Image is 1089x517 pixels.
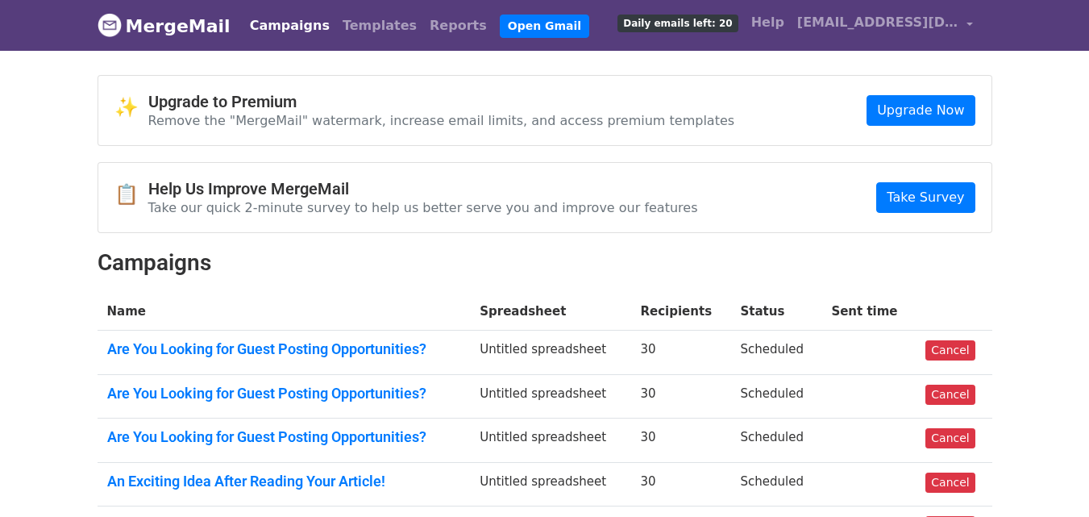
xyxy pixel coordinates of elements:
[731,331,822,375] td: Scheduled
[423,10,493,42] a: Reports
[791,6,979,44] a: [EMAIL_ADDRESS][DOMAIN_NAME]
[731,462,822,507] td: Scheduled
[470,374,630,419] td: Untitled spreadsheet
[630,374,730,419] td: 30
[630,419,730,463] td: 30
[630,331,730,375] td: 30
[107,340,461,358] a: Are You Looking for Guest Posting Opportunities?
[876,182,975,213] a: Take Survey
[114,183,148,206] span: 📋
[336,10,423,42] a: Templates
[821,293,916,331] th: Sent time
[925,340,975,361] a: Cancel
[630,462,730,507] td: 30
[107,428,461,446] a: Are You Looking for Guest Posting Opportunities?
[98,293,471,331] th: Name
[731,293,822,331] th: Status
[470,462,630,507] td: Untitled spreadsheet
[745,6,791,39] a: Help
[630,293,730,331] th: Recipients
[98,9,231,43] a: MergeMail
[243,10,336,42] a: Campaigns
[148,112,735,129] p: Remove the "MergeMail" watermark, increase email limits, and access premium templates
[470,331,630,375] td: Untitled spreadsheet
[925,385,975,405] a: Cancel
[867,95,975,126] a: Upgrade Now
[98,13,122,37] img: MergeMail logo
[148,199,698,216] p: Take our quick 2-minute survey to help us better serve you and improve our features
[148,179,698,198] h4: Help Us Improve MergeMail
[925,428,975,448] a: Cancel
[470,419,630,463] td: Untitled spreadsheet
[617,15,738,32] span: Daily emails left: 20
[925,473,975,493] a: Cancel
[107,385,461,402] a: Are You Looking for Guest Posting Opportunities?
[731,419,822,463] td: Scheduled
[731,374,822,419] td: Scheduled
[470,293,630,331] th: Spreadsheet
[114,96,148,119] span: ✨
[611,6,744,39] a: Daily emails left: 20
[148,92,735,111] h4: Upgrade to Premium
[98,249,992,277] h2: Campaigns
[500,15,589,38] a: Open Gmail
[797,13,958,32] span: [EMAIL_ADDRESS][DOMAIN_NAME]
[107,473,461,490] a: An Exciting Idea After Reading Your Article!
